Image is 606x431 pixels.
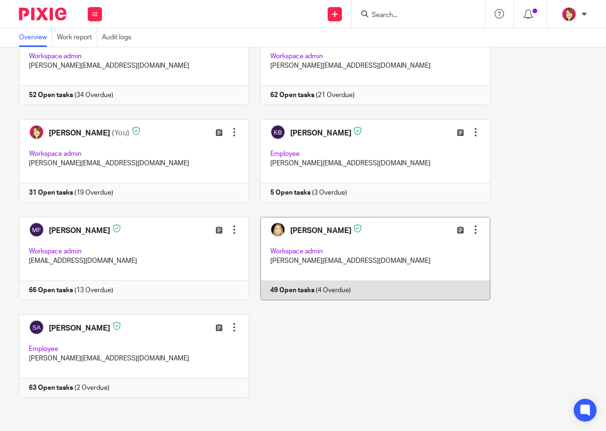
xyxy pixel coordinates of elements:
[19,28,52,47] a: Overview
[19,8,66,20] img: Pixie
[102,28,136,47] a: Audit logs
[561,7,577,22] img: Katherine%20-%20Pink%20cartoon.png
[57,28,97,47] a: Work report
[371,11,456,20] input: Search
